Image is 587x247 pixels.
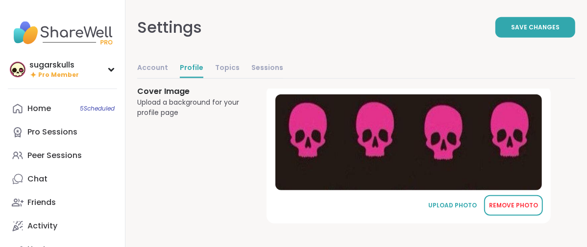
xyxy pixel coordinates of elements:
div: Friends [27,197,56,208]
a: Account [137,59,168,78]
a: Friends [8,191,117,214]
a: Profile [180,59,203,78]
img: sugarskulls [10,62,25,77]
a: Chat [8,167,117,191]
a: Home5Scheduled [8,97,117,120]
button: REMOVE PHOTO [484,195,543,216]
a: Activity [8,214,117,238]
span: 5 Scheduled [80,105,115,112]
a: Sessions [251,59,283,78]
span: Save Changes [511,23,560,32]
div: Pro Sessions [27,127,77,137]
h3: Cover Image [137,86,243,97]
div: Activity [27,221,57,231]
div: REMOVE PHOTO [489,201,538,210]
button: Save Changes [495,17,575,38]
div: Home [27,103,51,114]
div: Settings [137,16,202,39]
a: Peer Sessions [8,144,117,167]
a: Pro Sessions [8,120,117,144]
span: Pro Member [38,71,79,79]
img: ShareWell Nav Logo [8,16,117,50]
div: Peer Sessions [27,150,82,161]
a: Topics [215,59,240,78]
div: sugarskulls [29,60,79,70]
button: UPLOAD PHOTO [423,195,482,216]
div: UPLOAD PHOTO [428,201,477,210]
div: Upload a background for your profile page [137,97,243,118]
div: Chat [27,174,48,184]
